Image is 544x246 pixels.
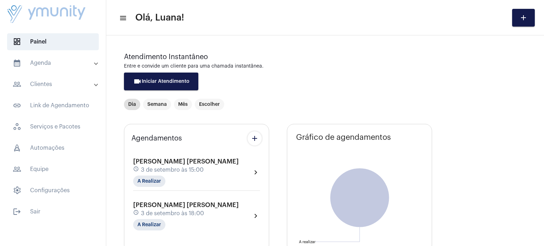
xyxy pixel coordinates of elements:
span: Link de Agendamento [7,97,99,114]
mat-icon: chevron_right [251,212,260,220]
span: sidenav icon [13,38,21,46]
text: A realizar [299,240,316,244]
span: Automações [7,139,99,156]
span: sidenav icon [13,144,21,152]
mat-icon: schedule [133,166,140,174]
mat-chip: Escolher [195,99,224,110]
mat-icon: videocam [133,77,142,86]
span: sidenav icon [13,186,21,195]
span: Configurações [7,182,99,199]
span: Painel [7,33,99,50]
mat-panel-title: Clientes [13,80,95,88]
span: [PERSON_NAME] [PERSON_NAME] [133,202,239,208]
span: 3 de setembro às 15:00 [141,167,204,173]
mat-icon: schedule [133,210,140,217]
span: 3 de setembro às 18:00 [141,210,204,217]
mat-chip: A Realizar [133,176,165,187]
mat-expansion-panel-header: sidenav iconClientes [4,76,106,93]
mat-icon: sidenav icon [13,59,21,67]
mat-icon: sidenav icon [13,207,21,216]
span: [PERSON_NAME] [PERSON_NAME] [133,158,239,165]
mat-chip: Mês [174,99,192,110]
mat-icon: sidenav icon [119,14,126,22]
mat-chip: A Realizar [133,219,165,230]
div: Atendimento Instantâneo [124,53,526,61]
mat-chip: Semana [143,99,171,110]
span: sidenav icon [13,122,21,131]
mat-icon: sidenav icon [13,101,21,110]
mat-icon: sidenav icon [13,165,21,173]
span: Olá, Luana! [135,12,184,23]
mat-icon: add [519,13,528,22]
mat-icon: add [250,134,259,143]
mat-icon: chevron_right [251,168,260,177]
span: Agendamentos [131,135,182,142]
button: Iniciar Atendimento [124,73,198,90]
img: da4d17c4-93e0-4e87-ea01-5b37ad3a248d.png [6,4,87,25]
span: Gráfico de agendamentos [296,133,391,142]
mat-expansion-panel-header: sidenav iconAgenda [4,55,106,71]
span: Iniciar Atendimento [133,79,189,84]
span: Serviços e Pacotes [7,118,99,135]
span: Sair [7,203,99,220]
mat-icon: sidenav icon [13,80,21,88]
mat-chip: Dia [124,99,140,110]
mat-panel-title: Agenda [13,59,95,67]
div: Entre e convide um cliente para uma chamada instantânea. [124,64,526,69]
span: Equipe [7,161,99,178]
